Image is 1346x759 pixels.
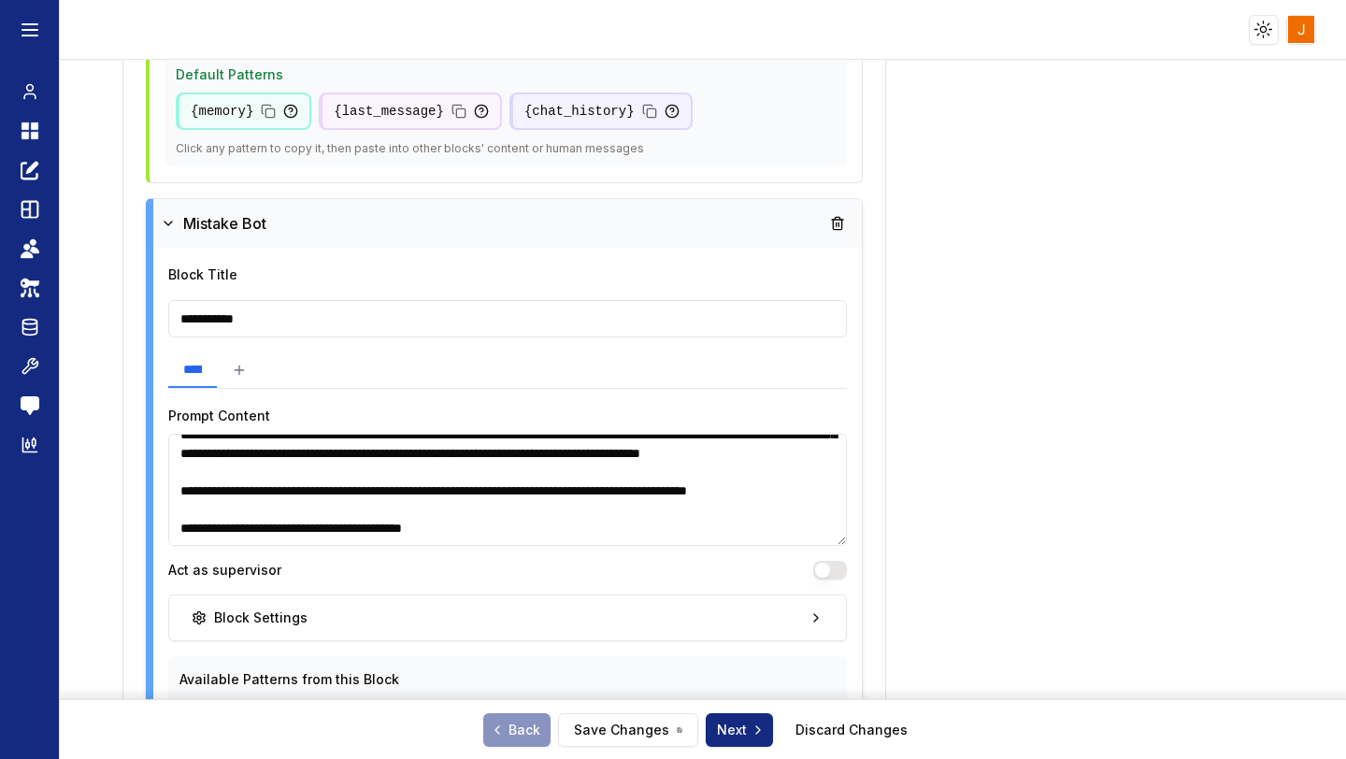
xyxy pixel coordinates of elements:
a: Back [483,713,551,747]
div: Click to copy • From: undefined [319,93,502,130]
img: feedback [21,396,39,415]
span: {last_message} [334,102,444,121]
div: Block Settings [192,609,308,627]
button: Block Settings [168,594,847,641]
span: {chat_history} [524,102,635,121]
div: Click to copy • From: undefined [176,93,311,130]
button: Next [706,713,773,747]
button: Save Changes [558,713,698,747]
a: Discard Changes [795,721,908,739]
label: Prompt Content [168,408,270,423]
span: Mistake Bot [183,212,266,235]
img: ACg8ocLn0HdG8OQKtxxsAaZE6qWdtt8gvzqePZPR29Bq4TgEr-DTug=s96-c [1288,16,1315,43]
div: Click to copy • From: undefined [509,93,693,130]
span: {memory} [191,102,253,121]
label: Available Patterns from this Block [179,671,399,687]
label: Act as supervisor [168,564,281,577]
button: Discard Changes [780,713,923,747]
label: Block Title [168,266,237,282]
p: Click any pattern to copy it, then paste into other blocks' content or human messages [176,141,836,156]
span: Next [717,721,766,739]
label: Default Patterns [176,66,283,82]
